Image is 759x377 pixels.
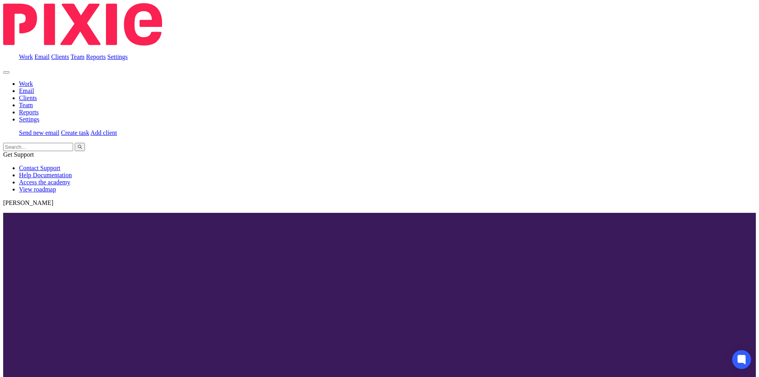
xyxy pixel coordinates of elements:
[19,53,33,60] a: Work
[3,199,756,206] p: [PERSON_NAME]
[19,95,37,101] a: Clients
[3,151,34,158] span: Get Support
[61,129,89,136] a: Create task
[86,53,106,60] a: Reports
[108,53,128,60] a: Settings
[19,129,59,136] a: Send new email
[19,165,60,171] a: Contact Support
[75,143,85,151] button: Search
[19,186,56,193] a: View roadmap
[19,109,39,116] a: Reports
[19,87,34,94] a: Email
[3,3,162,45] img: Pixie
[19,172,72,178] a: Help Documentation
[19,80,33,87] a: Work
[19,116,40,123] a: Settings
[51,53,69,60] a: Clients
[3,143,73,151] input: Search
[91,129,117,136] a: Add client
[70,53,84,60] a: Team
[34,53,49,60] a: Email
[19,102,33,108] a: Team
[19,179,70,186] a: Access the academy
